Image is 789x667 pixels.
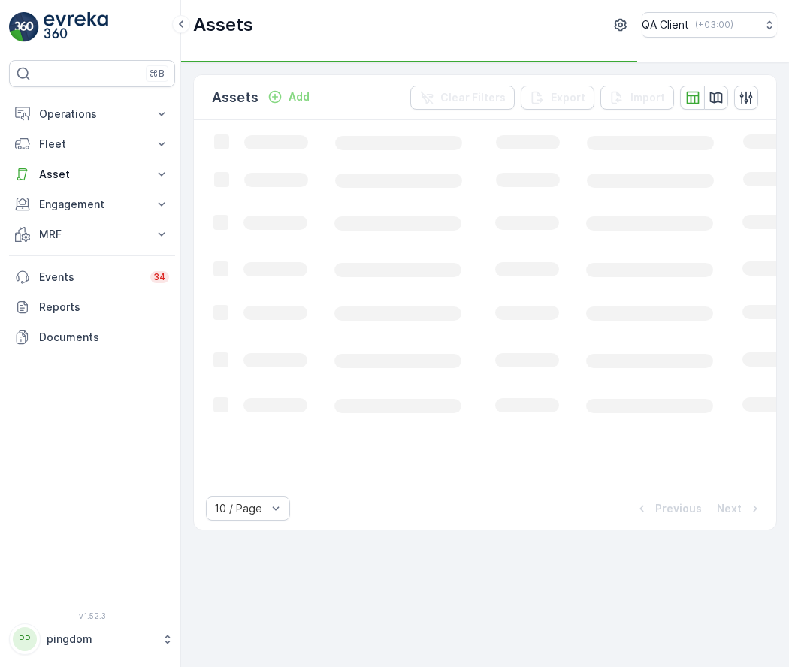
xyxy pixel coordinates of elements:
button: Previous [633,499,703,518]
p: MRF [39,227,145,242]
p: Asset [39,167,145,182]
a: Events34 [9,262,175,292]
button: QA Client(+03:00) [642,12,777,38]
p: Clear Filters [440,90,506,105]
button: PPpingdom [9,623,175,655]
button: MRF [9,219,175,249]
p: Reports [39,300,169,315]
p: pingdom [47,632,154,647]
button: Export [521,86,594,110]
p: Export [551,90,585,105]
p: ( +03:00 ) [695,19,733,31]
div: PP [13,627,37,651]
p: Engagement [39,197,145,212]
p: Assets [193,13,253,37]
p: ⌘B [150,68,165,80]
p: Add [289,89,310,104]
p: QA Client [642,17,689,32]
button: Asset [9,159,175,189]
button: Operations [9,99,175,129]
p: Fleet [39,137,145,152]
button: Add [261,88,316,106]
a: Reports [9,292,175,322]
p: Previous [655,501,702,516]
p: Import [630,90,665,105]
button: Fleet [9,129,175,159]
img: logo_light-DOdMpM7g.png [44,12,108,42]
a: Documents [9,322,175,352]
button: Clear Filters [410,86,515,110]
button: Next [715,499,764,518]
img: logo [9,12,39,42]
button: Import [600,86,674,110]
span: v 1.52.3 [9,611,175,620]
p: Operations [39,107,145,122]
button: Engagement [9,189,175,219]
p: Assets [212,87,258,108]
p: Next [717,501,742,516]
p: Events [39,270,141,285]
p: Documents [39,330,169,345]
p: 34 [153,271,166,283]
